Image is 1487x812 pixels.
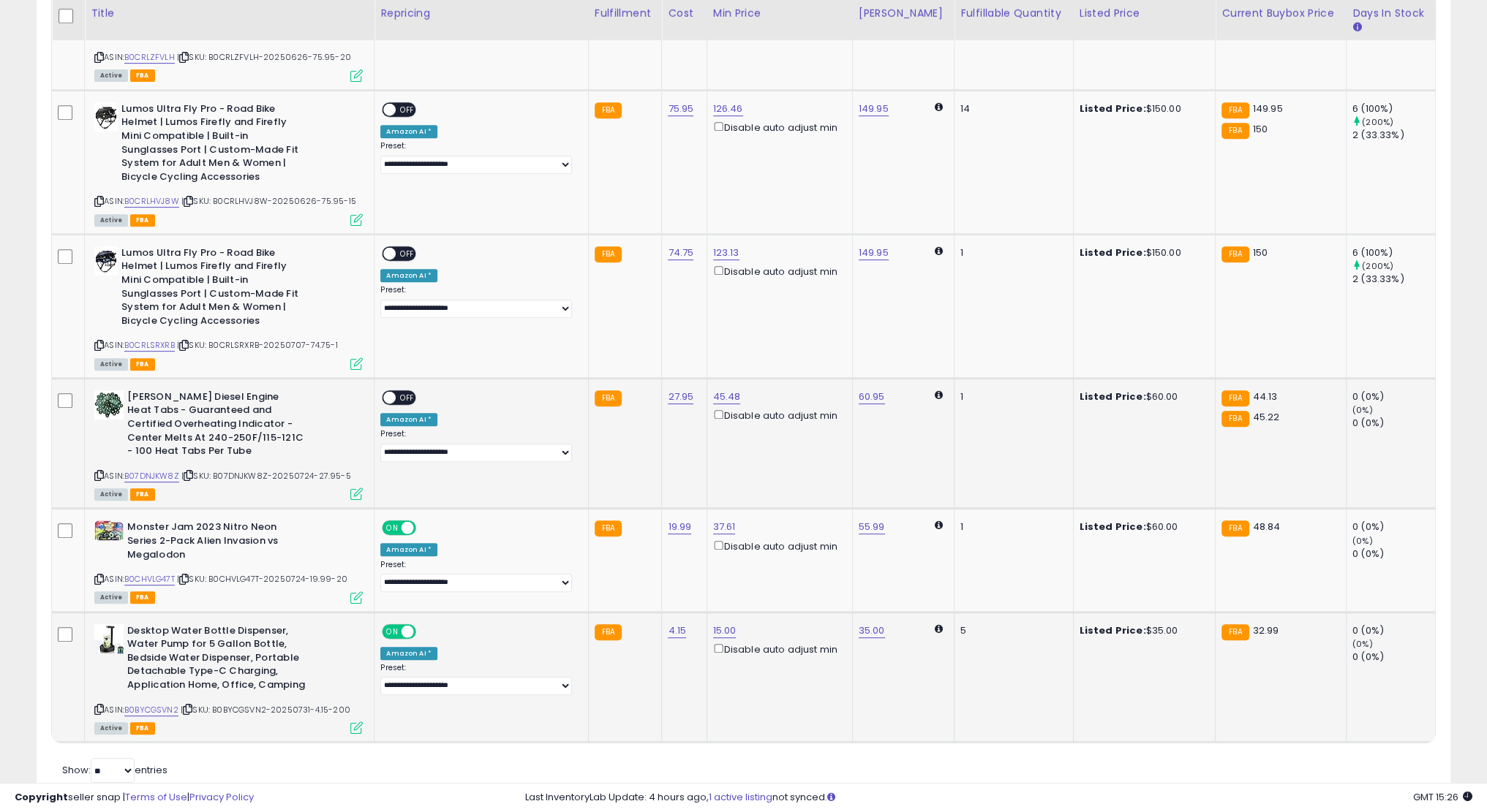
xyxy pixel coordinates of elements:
span: OFF [396,247,419,259]
span: OFF [396,391,419,403]
div: ASIN: [94,624,363,732]
div: Disable auto adjust min [713,407,841,422]
small: FBA [1221,102,1249,118]
span: 48.84 [1253,520,1281,534]
a: 60.95 [859,390,885,404]
a: 55.99 [859,520,885,534]
div: 0 (0%) [1352,624,1435,637]
b: Listed Price: [1080,623,1146,637]
div: $150.00 [1080,246,1205,259]
span: 150 [1253,122,1268,136]
div: Current Buybox Price [1221,6,1340,21]
div: $60.00 [1080,390,1205,403]
a: 75.95 [668,102,693,116]
a: B0CRLSRXRB [124,339,175,352]
span: FBA [130,591,155,604]
a: 15.00 [713,623,737,638]
div: Amazon AI * [380,647,437,660]
small: FBA [595,390,622,406]
span: ON [383,625,402,637]
span: | SKU: B0CRLZFVLH-20250626-75.95-20 [177,51,351,63]
div: Disable auto adjust min [713,119,841,134]
span: All listings currently available for purchase on Amazon [94,591,128,604]
span: 150 [1253,246,1268,259]
span: ON [383,522,402,534]
small: FBA [595,520,622,536]
a: 35.00 [859,623,885,638]
div: Repricing [380,6,581,21]
div: Days In Stock [1352,6,1429,21]
div: Disable auto adjust min [713,538,841,553]
span: | SKU: B07DNJKW8Z-20250724-27.95-5 [181,470,351,482]
a: 74.75 [668,246,693,260]
b: Listed Price: [1080,390,1146,403]
a: 37.61 [713,520,736,534]
a: Privacy Policy [189,790,254,804]
small: (200%) [1362,260,1393,272]
span: 45.22 [1253,410,1280,424]
div: 1 [960,520,1061,534]
small: (0%) [1352,535,1373,547]
a: B07DNJKW8Z [124,470,179,482]
span: OFF [414,522,437,534]
div: 2 (33.33%) [1352,129,1435,142]
a: B0CRLZFVLH [124,51,175,64]
div: Preset: [380,141,576,174]
span: All listings currently available for purchase on Amazon [94,69,128,82]
a: 45.48 [713,390,741,404]
div: $150.00 [1080,102,1205,115]
a: B0CHVLG47T [124,573,175,585]
div: Disable auto adjust min [713,641,841,656]
div: ASIN: [94,390,363,498]
span: | SKU: B0BYCGSVN2-20250731-4.15-200 [181,704,350,716]
b: [PERSON_NAME] Diesel Engine Heat Tabs - Guaranteed and Certified Overheating Indicator - Center M... [127,390,305,462]
div: Min Price [713,6,846,21]
b: Monster Jam 2023 Nitro Neon Series 2-Pack Alien Invasion vs Megalodon [127,520,305,565]
b: Listed Price: [1080,246,1146,259]
a: B0BYCGSVN2 [124,704,178,716]
div: 5 [960,624,1061,637]
a: 4.15 [668,623,686,638]
small: FBA [595,246,622,262]
span: All listings currently available for purchase on Amazon [94,488,128,501]
i: Calculated using Dynamic Max Price. [935,624,943,634]
span: All listings currently available for purchase on Amazon [94,722,128,735]
span: All listings currently available for purchase on Amazon [94,358,128,371]
small: FBA [1221,390,1249,406]
b: Listed Price: [1080,520,1146,534]
span: FBA [130,214,155,227]
span: | SKU: B0CRLHVJ8W-20250626-75.95-15 [181,195,356,207]
b: Listed Price: [1080,102,1146,115]
small: FBA [595,624,622,640]
a: 149.95 [859,246,889,260]
div: 0 (0%) [1352,417,1435,430]
b: Lumos Ultra Fly Pro - Road Bike Helmet | Lumos Firefly and Firefly Mini Compatible | Built-in Sun... [121,102,299,187]
span: FBA [130,488,155,501]
div: Fulfillment [595,6,656,21]
strong: Copyright [15,790,68,804]
span: 2025-08-16 15:26 GMT [1413,790,1472,804]
small: FBA [1221,246,1249,262]
div: Preset: [380,663,576,696]
a: 1 active listing [709,790,772,804]
small: (0%) [1352,404,1373,416]
div: Preset: [380,285,576,318]
div: Amazon AI * [380,269,437,282]
span: | SKU: B0CRLSRXRB-20250707-74.75-1 [177,339,338,351]
small: FBA [1221,520,1249,536]
div: Cost [668,6,700,21]
div: Disable auto adjust min [713,263,841,278]
div: 1 [960,246,1061,259]
span: FBA [130,69,155,82]
img: 41dkJaV9cEL._SL40_.jpg [94,624,124,653]
img: 51hpKe3NIzL._SL40_.jpg [94,520,124,541]
a: 123.13 [713,246,739,260]
img: 51VSJDSX+pL._SL40_.jpg [94,390,124,420]
div: 1 [960,390,1061,403]
div: Amazon AI * [380,543,437,556]
div: ASIN: [94,246,363,368]
div: 0 (0%) [1352,390,1435,403]
div: Fulfillable Quantity [960,6,1066,21]
div: ASIN: [94,102,363,224]
div: Listed Price [1080,6,1210,21]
